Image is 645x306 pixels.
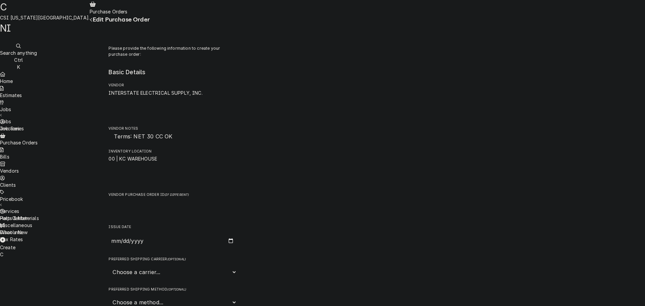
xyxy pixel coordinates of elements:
div: Vendor Purchase Order ID [109,192,237,216]
div: Vendor [109,83,237,118]
label: Vendor [109,83,237,88]
span: ( if different ) [165,193,189,196]
span: Ctrl [14,57,23,63]
strong: INTERSTATE ELECTRICAL SUPPLY, INC. [109,90,202,96]
span: Edit Purchase Order [93,16,150,23]
label: Inventory Location [109,149,237,154]
span: Purchase Orders [90,9,127,14]
label: Issue Date [109,224,237,230]
span: Terms: NET 30 CC OK [114,133,172,140]
span: K [17,64,20,70]
div: Inventory Location [109,149,237,184]
legend: Basic Details [109,68,237,77]
span: Vendor Notes [109,132,237,140]
label: Vendor Purchase Order ID [109,192,237,198]
span: ( optional ) [167,288,186,291]
button: Navigate back [90,16,93,23]
strong: 00 | KC WAREHOUSE [109,156,157,162]
div: Issue Date [109,224,237,248]
span: Vendor Notes [109,126,237,131]
p: Please provide the following information to create your purchase order: [109,45,237,58]
label: Preferred Shipping Carrier [109,257,237,262]
div: Vendor Notes [109,126,237,140]
div: INTERSTATE ELECTRICAL SUPPLY, INC. [109,89,237,118]
span: ( optional ) [167,257,186,261]
div: Preferred Shipping Carrier [109,257,237,278]
label: Preferred Shipping Method [109,287,237,292]
input: yyyy-mm-dd [109,233,237,248]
